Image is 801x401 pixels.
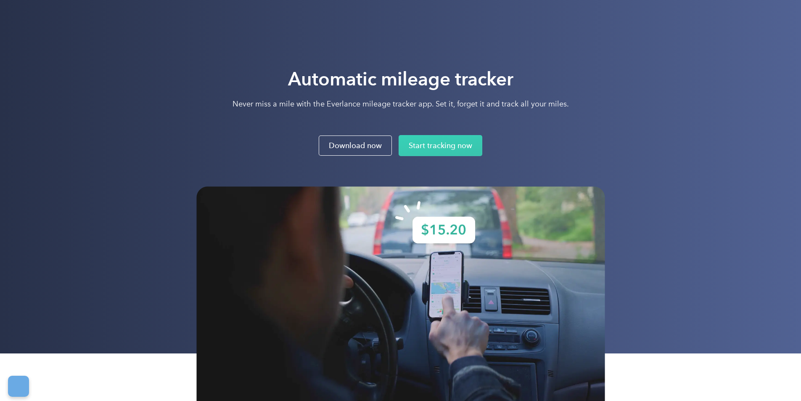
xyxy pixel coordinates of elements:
[233,99,569,109] p: Never miss a mile with the Everlance mileage tracker app. Set it, forget it and track all your mi...
[399,135,482,156] a: Start tracking now
[8,376,29,397] button: Cookies Settings
[233,67,569,91] h1: Automatic mileage tracker
[319,135,392,156] a: Download now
